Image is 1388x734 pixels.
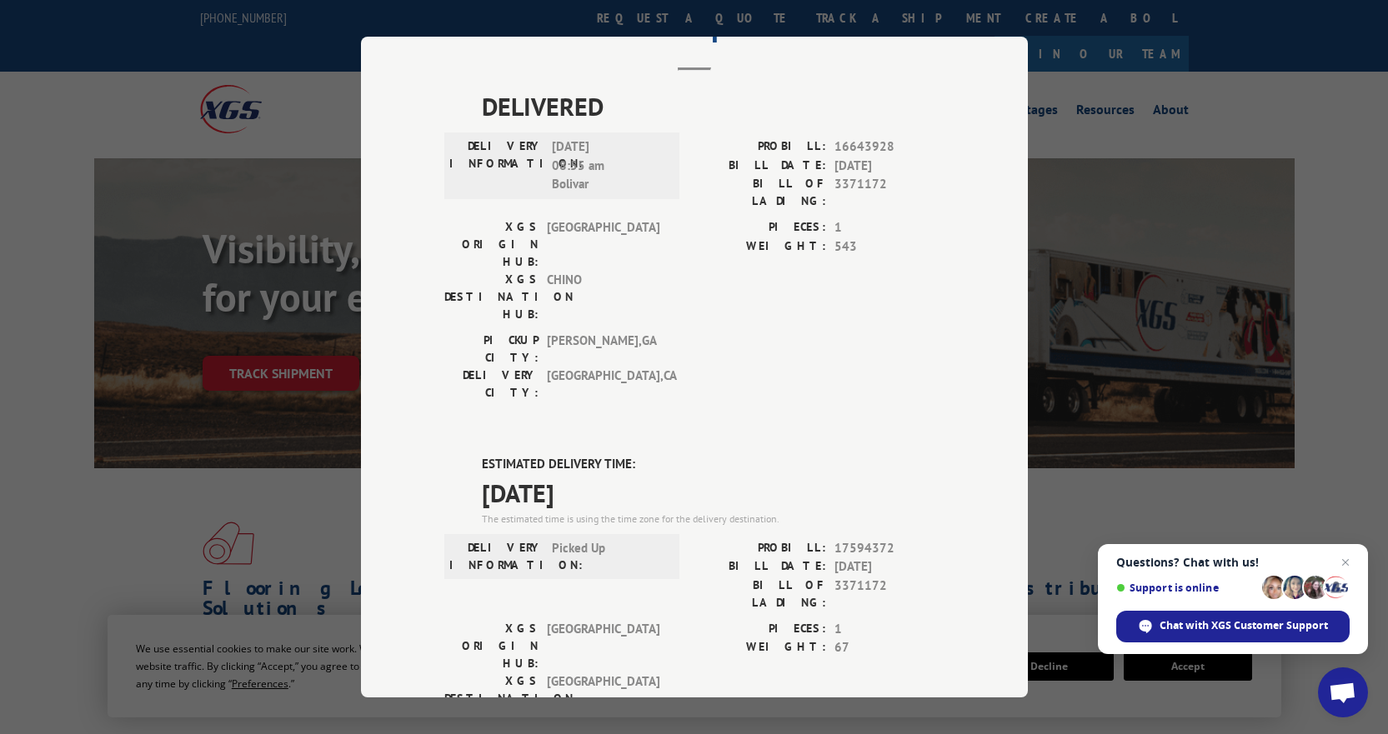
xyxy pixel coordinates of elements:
[834,539,945,558] span: 17594372
[552,539,664,574] span: Picked Up
[547,672,659,725] span: [GEOGRAPHIC_DATA]
[444,218,539,271] label: XGS ORIGIN HUB:
[834,577,945,612] span: 3371172
[1318,667,1368,717] a: Open chat
[694,175,826,210] label: BILL OF LADING:
[444,271,539,323] label: XGS DESTINATION HUB:
[694,137,826,157] label: PROBILL:
[444,672,539,725] label: XGS DESTINATION HUB:
[694,237,826,257] label: WEIGHT:
[547,332,659,367] span: [PERSON_NAME] , GA
[834,638,945,657] span: 67
[444,332,539,367] label: PICKUP CITY:
[547,620,659,672] span: [GEOGRAPHIC_DATA]
[834,620,945,639] span: 1
[482,455,945,474] label: ESTIMATED DELIVERY TIME:
[547,367,659,402] span: [GEOGRAPHIC_DATA] , CA
[694,620,826,639] label: PIECES:
[547,271,659,323] span: CHINO
[834,157,945,176] span: [DATE]
[1116,556,1350,569] span: Questions? Chat with us!
[694,218,826,237] label: PIECES:
[482,512,945,527] div: The estimated time is using the time zone for the delivery destination.
[834,137,945,157] span: 16643928
[1116,611,1350,642] span: Chat with XGS Customer Support
[482,87,945,125] span: DELIVERED
[1116,582,1256,594] span: Support is online
[694,557,826,577] label: BILL DATE:
[444,367,539,402] label: DELIVERY CITY:
[834,237,945,257] span: 543
[694,539,826,558] label: PROBILL:
[444,620,539,672] label: XGS ORIGIN HUB:
[449,137,544,194] label: DELIVERY INFORMATION:
[834,557,945,577] span: [DATE]
[834,175,945,210] span: 3371172
[449,539,544,574] label: DELIVERY INFORMATION:
[547,218,659,271] span: [GEOGRAPHIC_DATA]
[694,638,826,657] label: WEIGHT:
[482,474,945,512] span: [DATE]
[552,137,664,194] span: [DATE] 08:55 am Bolivar
[834,218,945,237] span: 1
[1160,618,1328,633] span: Chat with XGS Customer Support
[694,157,826,176] label: BILL DATE:
[694,577,826,612] label: BILL OF LADING:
